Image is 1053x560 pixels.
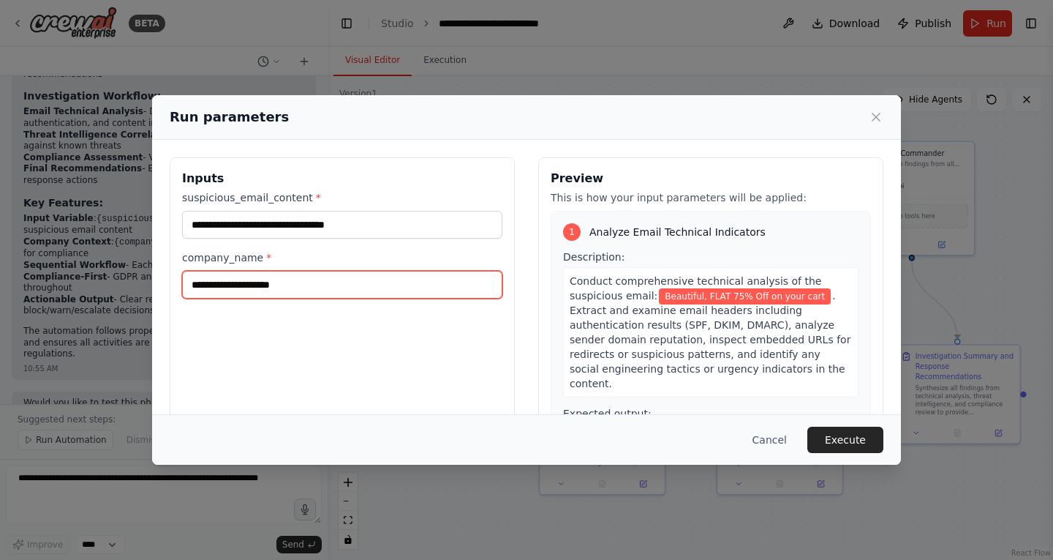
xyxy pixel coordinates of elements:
div: 1 [563,223,581,241]
button: Execute [807,427,883,453]
h2: Run parameters [170,107,289,127]
span: Variable: suspicious_email_content [659,288,831,305]
label: company_name [182,250,502,265]
span: Expected output: [563,408,652,419]
span: . Extract and examine email headers including authentication results (SPF, DKIM, DMARC), analyze ... [570,290,850,389]
span: Conduct comprehensive technical analysis of the suspicious email: [570,275,821,302]
span: Analyze Email Technical Indicators [589,225,766,239]
button: Cancel [741,427,799,453]
h3: Preview [551,170,871,187]
span: Description: [563,251,624,263]
label: suspicious_email_content [182,190,502,205]
h3: Inputs [182,170,502,187]
p: This is how your input parameters will be applied: [551,190,871,205]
